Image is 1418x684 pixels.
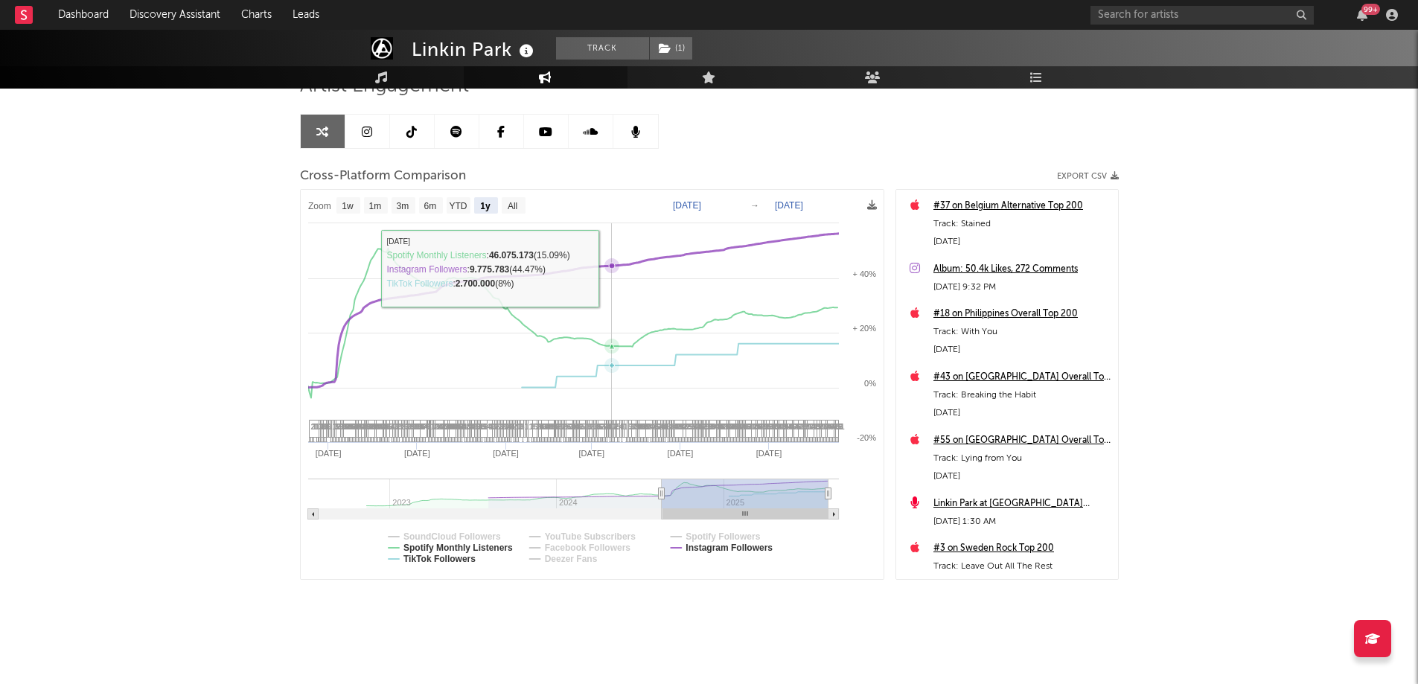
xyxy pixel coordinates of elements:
[385,422,389,431] span: 4
[507,201,517,211] text: All
[773,422,782,431] span: 14
[368,201,381,211] text: 1m
[311,422,316,431] span: 2
[403,554,476,564] text: TikTok Followers
[650,422,654,431] span: 4
[650,37,692,60] button: (1)
[480,201,491,211] text: 1y
[933,305,1111,323] a: #18 on Philippines Overall Top 200
[756,449,782,458] text: [DATE]
[864,379,876,388] text: 0%
[1057,172,1119,181] button: Export CSV
[852,324,876,333] text: + 20%
[723,422,732,431] span: 22
[333,422,337,431] span: 1
[467,422,471,431] span: 8
[667,449,693,458] text: [DATE]
[673,200,701,211] text: [DATE]
[529,422,534,431] span: 1
[403,543,513,553] text: Spotify Monthly Listeners
[394,422,398,431] span: 3
[619,422,624,431] span: 4
[821,422,830,431] span: 12
[628,422,633,431] span: 5
[516,422,520,431] span: 1
[933,575,1111,593] div: [DATE]
[300,77,469,95] span: Artist Engagement
[541,422,550,431] span: 14
[738,422,747,431] span: 10
[779,422,788,431] span: 13
[933,495,1111,513] div: Linkin Park at [GEOGRAPHIC_DATA] ([DATE])
[933,557,1111,575] div: Track: Leave Out All The Rest
[714,422,723,431] span: 48
[449,201,467,211] text: YTD
[499,422,503,431] span: 2
[933,197,1111,215] a: #37 on Belgium Alternative Top 200
[834,422,843,431] span: 13
[488,422,493,431] span: 4
[435,422,444,431] span: 24
[624,422,628,431] span: 1
[407,422,416,431] span: 21
[933,368,1111,386] a: #43 on [GEOGRAPHIC_DATA] Overall Top 200
[474,422,483,431] span: 15
[933,215,1111,233] div: Track: Stained
[732,422,741,431] span: 34
[633,422,642,431] span: 78
[1361,4,1380,15] div: 99 +
[775,200,803,211] text: [DATE]
[831,422,836,431] span: 4
[933,233,1111,251] div: [DATE]
[801,422,810,431] span: 17
[933,540,1111,557] a: #3 on Sweden Rock Top 200
[403,531,501,542] text: SoundCloud Followers
[470,422,474,431] span: 4
[663,422,668,431] span: 4
[544,554,597,564] text: Deezer Fans
[1357,9,1367,21] button: 99+
[487,422,491,431] span: 4
[592,422,601,431] span: 16
[412,37,537,62] div: Linkin Park
[534,422,538,431] span: 5
[649,37,693,60] span: ( 1 )
[404,449,430,458] text: [DATE]
[933,261,1111,278] a: Album: 50.4k Likes, 272 Comments
[391,422,395,431] span: 4
[525,422,529,431] span: 1
[933,432,1111,450] a: #55 on [GEOGRAPHIC_DATA] Overall Top 200
[785,422,794,431] span: 14
[1090,6,1314,25] input: Search for artists
[360,422,365,431] span: 4
[933,341,1111,359] div: [DATE]
[560,422,569,431] span: 11
[396,201,409,211] text: 3m
[807,422,816,431] span: 14
[542,422,551,431] span: 94
[362,422,371,431] span: 16
[686,531,760,542] text: Spotify Followers
[726,422,735,431] span: 64
[686,543,773,553] text: Instagram Followers
[300,167,466,185] span: Cross-Platform Comparison
[319,422,323,431] span: 3
[479,422,488,431] span: 11
[933,278,1111,296] div: [DATE] 9:32 PM
[572,422,581,431] span: 18
[308,201,331,211] text: Zoom
[857,433,876,442] text: -20%
[450,422,459,431] span: 14
[653,422,657,431] span: 3
[424,201,436,211] text: 6m
[535,422,544,431] span: 14
[544,531,636,542] text: YouTube Subscribers
[544,543,630,553] text: Facebook Followers
[612,422,616,431] span: 3
[933,404,1111,422] div: [DATE]
[578,449,604,458] text: [DATE]
[660,422,665,431] span: 4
